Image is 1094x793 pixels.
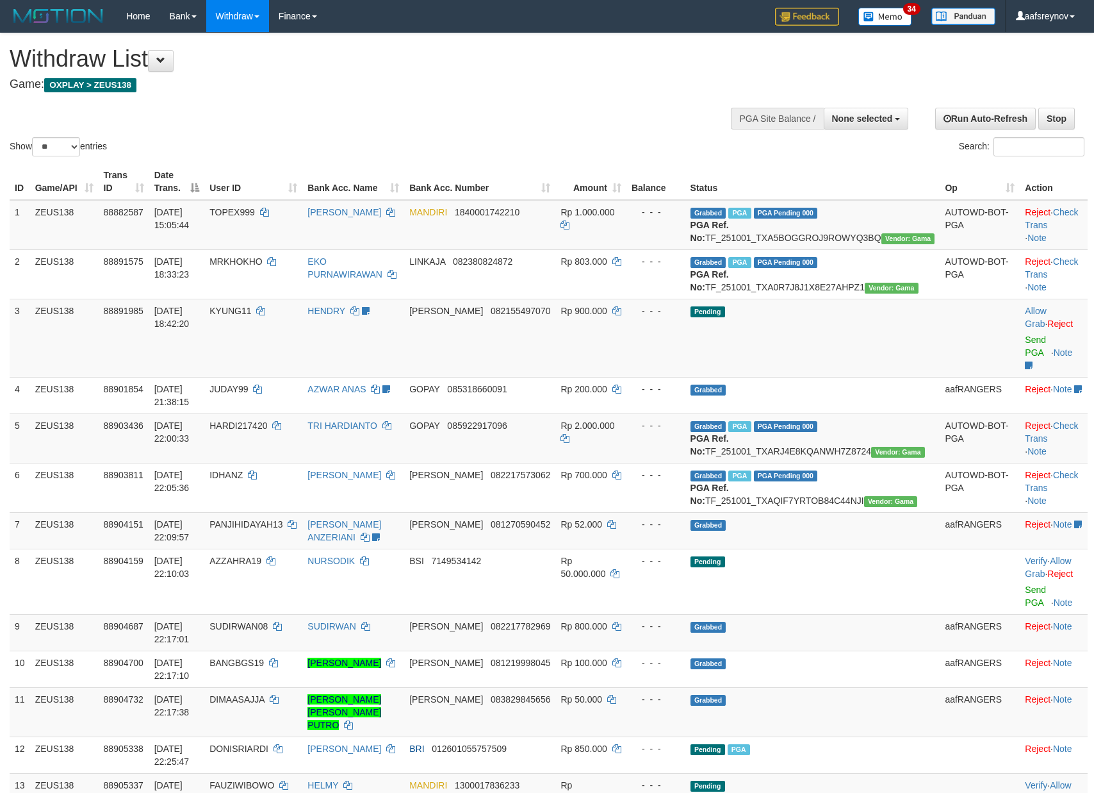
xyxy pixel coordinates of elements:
th: Game/API: activate to sort column ascending [30,163,99,200]
span: Copy 1300017836233 to clipboard [455,780,519,790]
td: · [1020,651,1088,687]
td: ZEUS138 [30,377,99,413]
span: 88904159 [104,556,143,566]
a: Reject [1025,384,1050,394]
th: ID [10,163,30,200]
span: Grabbed [690,385,726,396]
a: Reject [1025,470,1050,480]
span: FAUZIWIBOWO [209,780,274,790]
span: Marked by aafsreyleap [728,421,751,432]
span: 88891985 [104,306,143,316]
td: 8 [10,549,30,614]
span: · [1025,306,1047,329]
td: 11 [10,687,30,737]
div: - - - [632,518,680,531]
span: [DATE] 22:00:33 [154,421,190,444]
span: [PERSON_NAME] [409,658,483,668]
b: PGA Ref. No: [690,433,729,456]
span: [DATE] 18:33:23 [154,256,190,280]
a: Reject [1025,207,1050,217]
a: Reject [1025,621,1050,631]
span: Marked by aaftrukkakada [728,744,750,755]
div: - - - [632,693,680,706]
span: None selected [832,113,893,124]
span: Rp 1.000.000 [560,207,614,217]
img: Feedback.jpg [775,8,839,26]
div: - - - [632,305,680,317]
span: [PERSON_NAME] [409,519,483,530]
a: Note [1053,384,1072,394]
td: 10 [10,651,30,687]
span: 88904732 [104,694,143,705]
div: - - - [632,555,680,567]
span: [DATE] 15:05:44 [154,207,190,230]
td: 9 [10,614,30,651]
th: Trans ID: activate to sort column ascending [99,163,149,200]
span: Copy 081270590452 to clipboard [491,519,550,530]
span: [PERSON_NAME] [409,621,483,631]
span: [PERSON_NAME] [409,470,483,480]
span: Copy 1840001742210 to clipboard [455,207,519,217]
td: ZEUS138 [30,249,99,299]
span: Grabbed [690,695,726,706]
th: Bank Acc. Name: activate to sort column ascending [302,163,404,200]
a: Send PGA [1025,335,1046,358]
span: Grabbed [690,471,726,481]
span: Copy 082155497070 to clipboard [491,306,550,316]
td: ZEUS138 [30,413,99,463]
span: Vendor URL: https://trx31.1velocity.biz [881,233,935,244]
td: aafRANGERS [940,614,1020,651]
a: [PERSON_NAME] [307,658,381,668]
td: ZEUS138 [30,687,99,737]
a: Send PGA [1025,585,1046,608]
select: Showentries [32,137,80,156]
button: None selected [824,108,909,129]
span: Vendor URL: https://trx31.1velocity.biz [871,447,925,458]
td: ZEUS138 [30,737,99,773]
span: Grabbed [690,257,726,268]
td: 5 [10,413,30,463]
th: Bank Acc. Number: activate to sort column ascending [404,163,555,200]
td: AUTOWD-BOT-PGA [940,463,1020,512]
span: Rp 800.000 [560,621,607,631]
span: SUDIRWAN08 [209,621,268,631]
a: Note [1054,347,1073,358]
span: GOPAY [409,421,439,431]
span: Rp 50.000 [560,694,602,705]
span: 88901854 [104,384,143,394]
span: PGA Pending [754,471,818,481]
span: Marked by aafchomsokheang [728,471,751,481]
img: MOTION_logo.png [10,6,107,26]
a: Allow Grab [1025,306,1046,329]
td: 7 [10,512,30,549]
span: Grabbed [690,658,726,669]
h1: Withdraw List [10,46,717,72]
a: NURSODIK [307,556,355,566]
td: · · [1020,463,1088,512]
span: Copy 012601055757509 to clipboard [432,744,507,754]
span: Copy 085318660091 to clipboard [447,384,507,394]
a: TRI HARDIANTO [307,421,377,431]
td: ZEUS138 [30,549,99,614]
label: Show entries [10,137,107,156]
a: Note [1027,282,1047,292]
div: - - - [632,206,680,219]
span: Copy 082217573062 to clipboard [491,470,550,480]
span: 88903436 [104,421,143,431]
span: Grabbed [690,520,726,531]
a: Check Trans [1025,470,1078,493]
a: [PERSON_NAME] [307,470,381,480]
span: MANDIRI [409,780,447,790]
span: Rp 200.000 [560,384,607,394]
td: · · [1020,200,1088,250]
span: 34 [903,3,920,15]
input: Search: [993,137,1084,156]
img: Button%20Memo.svg [858,8,912,26]
td: TF_251001_TXAQIF7YRTOB84C44NJI [685,463,940,512]
div: - - - [632,383,680,396]
span: Copy 7149534142 to clipboard [431,556,481,566]
td: AUTOWD-BOT-PGA [940,249,1020,299]
span: MRKHOKHO [209,256,262,267]
span: Rp 2.000.000 [560,421,614,431]
span: DONISRIARDI [209,744,268,754]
